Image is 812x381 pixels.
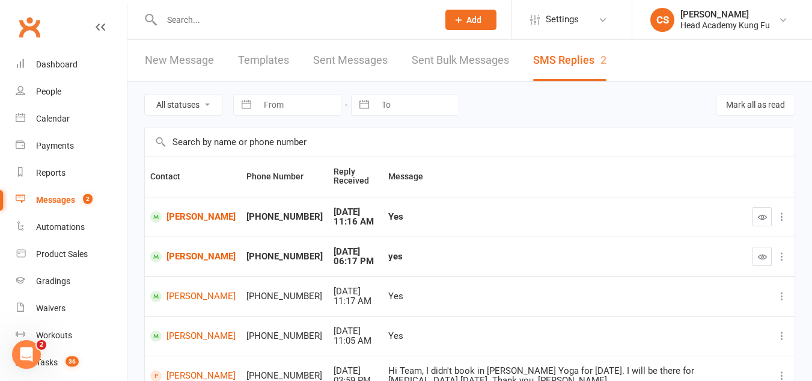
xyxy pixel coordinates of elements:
button: Mark all as read [716,94,795,116]
a: Workouts [16,322,127,349]
a: Tasks 36 [16,349,127,376]
div: Calendar [36,114,70,123]
a: People [16,78,127,105]
div: Reports [36,168,66,178]
div: Head Academy Kung Fu [680,20,770,31]
a: [PERSON_NAME] [150,211,236,223]
a: Sent Bulk Messages [412,40,509,81]
th: Message [383,156,747,197]
div: [DATE] [334,287,377,297]
div: [PHONE_NUMBER] [246,331,323,341]
span: 2 [37,340,46,350]
iframe: Intercom live chat [12,340,41,369]
span: Settings [546,6,579,33]
div: Waivers [36,303,66,313]
a: Gradings [16,268,127,295]
div: Gradings [36,276,70,286]
a: Product Sales [16,241,127,268]
div: [PHONE_NUMBER] [246,212,323,222]
input: Search by name or phone number [145,128,795,156]
a: Templates [238,40,289,81]
div: People [36,87,61,96]
div: [PHONE_NUMBER] [246,371,323,381]
div: 11:05 AM [334,336,377,346]
a: [PERSON_NAME] [150,291,236,302]
a: SMS Replies2 [533,40,606,81]
div: [DATE] [334,366,377,376]
div: 06:17 PM [334,256,377,267]
div: Messages [36,195,75,205]
th: Contact [145,156,241,197]
div: 11:17 AM [334,296,377,306]
div: yes [388,252,742,262]
div: [PHONE_NUMBER] [246,291,323,302]
a: [PERSON_NAME] [150,330,236,342]
div: [DATE] [334,247,377,257]
div: Yes [388,331,742,341]
th: Reply Received [328,156,383,197]
a: Payments [16,132,127,160]
a: Automations [16,214,127,241]
a: Waivers [16,295,127,322]
div: Payments [36,141,74,150]
div: Yes [388,291,742,302]
div: [DATE] [334,326,377,336]
div: [PERSON_NAME] [680,9,770,20]
div: Dashboard [36,60,78,69]
input: To [375,94,459,115]
div: [PHONE_NUMBER] [246,252,323,262]
div: 2 [600,54,606,66]
span: 36 [66,356,79,367]
div: [DATE] [334,207,377,217]
div: CS [650,8,674,32]
div: Tasks [36,358,58,367]
input: Search... [158,11,430,28]
a: New Message [145,40,214,81]
div: Yes [388,212,742,222]
a: Calendar [16,105,127,132]
a: Dashboard [16,51,127,78]
th: Phone Number [241,156,328,197]
input: From [257,94,341,115]
span: Add [466,15,481,25]
a: Clubworx [14,12,44,42]
a: Reports [16,160,127,187]
div: Automations [36,222,85,232]
button: Add [445,10,496,30]
a: [PERSON_NAME] [150,251,236,262]
div: 11:16 AM [334,217,377,227]
a: Messages 2 [16,187,127,214]
div: Workouts [36,330,72,340]
span: 2 [83,194,93,204]
a: Sent Messages [313,40,388,81]
div: Product Sales [36,249,88,259]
